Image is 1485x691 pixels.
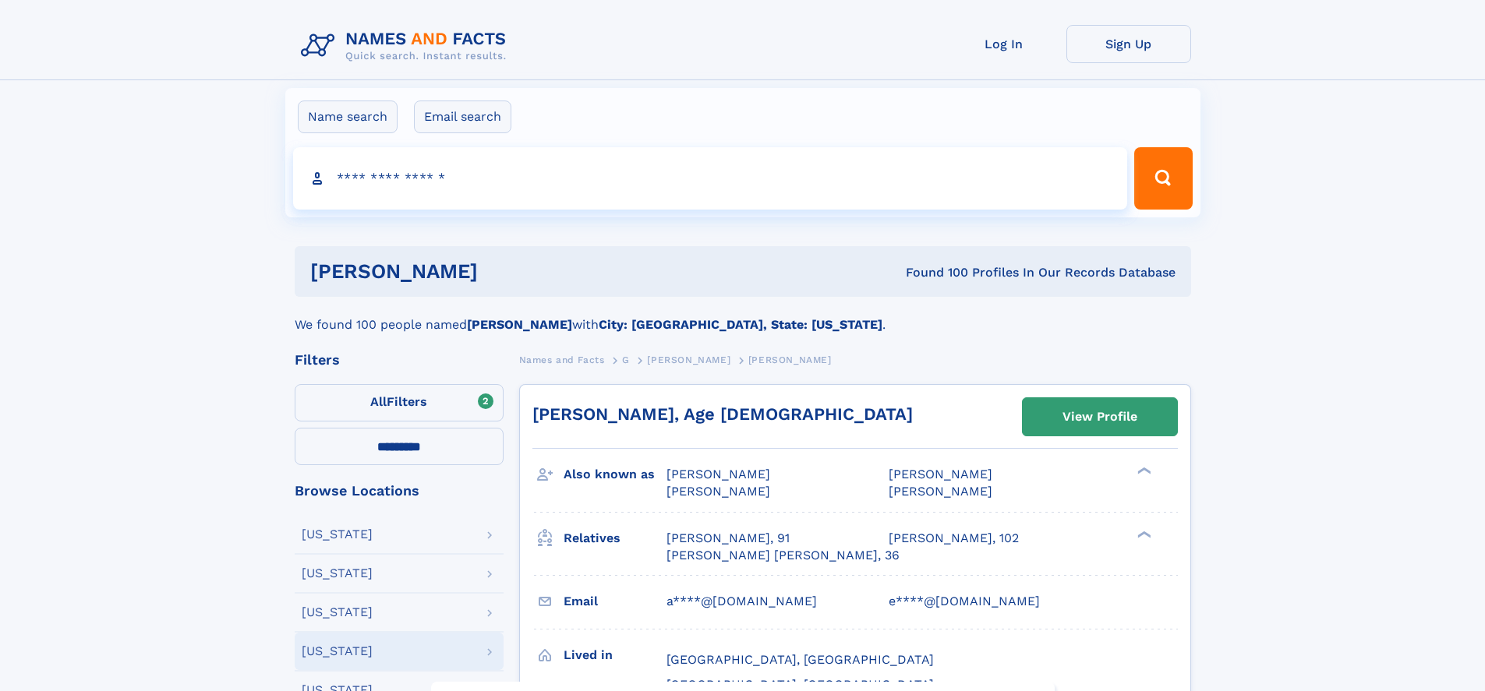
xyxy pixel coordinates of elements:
span: [GEOGRAPHIC_DATA], [GEOGRAPHIC_DATA] [666,652,934,667]
div: We found 100 people named with . [295,297,1191,334]
div: [US_STATE] [302,567,373,580]
label: Name search [298,100,398,133]
label: Filters [295,384,504,421]
h3: Lived in [564,642,666,668]
span: [PERSON_NAME] [748,354,832,365]
a: [PERSON_NAME] [PERSON_NAME], 36 [666,547,900,564]
a: Names and Facts [519,350,605,369]
h3: Relatives [564,525,666,552]
a: [PERSON_NAME], 91 [666,530,790,547]
div: [US_STATE] [302,528,373,541]
h3: Also known as [564,461,666,488]
div: View Profile [1062,399,1137,435]
div: Browse Locations [295,484,504,498]
b: City: [GEOGRAPHIC_DATA], State: [US_STATE] [599,317,882,332]
div: [US_STATE] [302,645,373,658]
span: [PERSON_NAME] [666,484,770,499]
img: Logo Names and Facts [295,25,519,67]
div: ❯ [1133,466,1152,476]
button: Search Button [1134,147,1192,210]
span: [PERSON_NAME] [889,484,992,499]
label: Email search [414,100,511,133]
div: [US_STATE] [302,606,373,619]
a: [PERSON_NAME], 102 [889,530,1019,547]
div: Filters [295,353,504,367]
a: Sign Up [1066,25,1191,63]
div: Found 100 Profiles In Our Records Database [691,264,1176,281]
span: All [370,394,387,409]
span: [PERSON_NAME] [647,354,730,365]
h1: [PERSON_NAME] [310,262,692,281]
h3: Email [564,588,666,615]
span: [PERSON_NAME] [889,467,992,481]
span: [PERSON_NAME] [666,467,770,481]
a: View Profile [1023,398,1177,435]
div: ❯ [1133,529,1152,539]
a: [PERSON_NAME], Age [DEMOGRAPHIC_DATA] [532,404,913,424]
b: [PERSON_NAME] [467,317,572,332]
span: G [622,354,630,365]
input: search input [293,147,1128,210]
a: G [622,350,630,369]
a: [PERSON_NAME] [647,350,730,369]
a: Log In [942,25,1066,63]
